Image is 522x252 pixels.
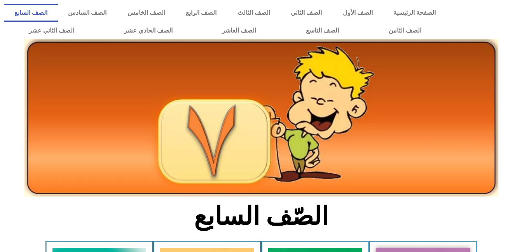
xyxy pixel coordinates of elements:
a: الصف الأول [332,4,383,22]
a: الصفحة الرئيسية [383,4,446,22]
a: الصف الحادي عشر [99,22,197,40]
a: الصف الثالث [227,4,280,22]
h2: الصّف السابع [133,201,389,231]
a: الصف الرابع [175,4,227,22]
a: الصف السادس [58,4,117,22]
a: الصف العاشر [197,22,281,40]
a: الصف الثاني [280,4,332,22]
a: الصف الخامس [117,4,175,22]
a: الصف السابع [4,4,58,22]
a: الصف الثامن [364,22,446,40]
a: الصف التاسع [281,22,364,40]
a: الصف الثاني عشر [4,22,99,40]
